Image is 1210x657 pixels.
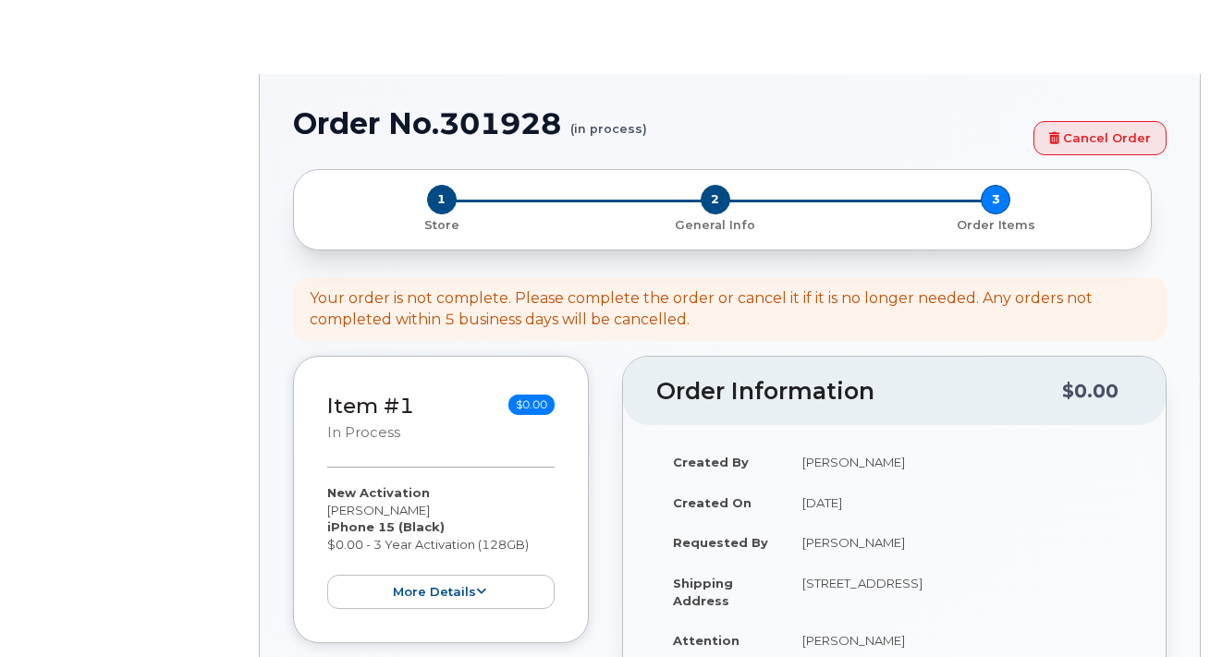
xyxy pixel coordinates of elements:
strong: Attention [673,633,739,648]
span: 2 [701,185,730,214]
strong: Created By [673,455,749,469]
strong: Shipping Address [673,576,733,608]
td: [STREET_ADDRESS] [786,563,1132,620]
a: Item #1 [327,393,414,419]
div: $0.00 [1062,373,1118,408]
strong: iPhone 15 (Black) [327,519,445,534]
small: (in process) [570,107,647,136]
strong: Created On [673,495,752,510]
span: $0.00 [508,395,555,415]
span: 1 [427,185,457,214]
a: Cancel Order [1033,121,1167,155]
h1: Order No.301928 [293,107,1024,140]
td: [PERSON_NAME] [786,522,1132,563]
div: [PERSON_NAME] $0.00 - 3 Year Activation (128GB) [327,484,555,609]
td: [PERSON_NAME] [786,442,1132,482]
p: Store [316,217,568,234]
td: [DATE] [786,482,1132,523]
a: 2 General Info [575,214,856,234]
a: 1 Store [309,214,575,234]
strong: New Activation [327,485,430,500]
h2: Order Information [656,379,1062,405]
small: in process [327,424,400,441]
div: Your order is not complete. Please complete the order or cancel it if it is no longer needed. Any... [310,288,1150,331]
p: General Info [582,217,849,234]
strong: Requested By [673,535,768,550]
button: more details [327,575,555,609]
